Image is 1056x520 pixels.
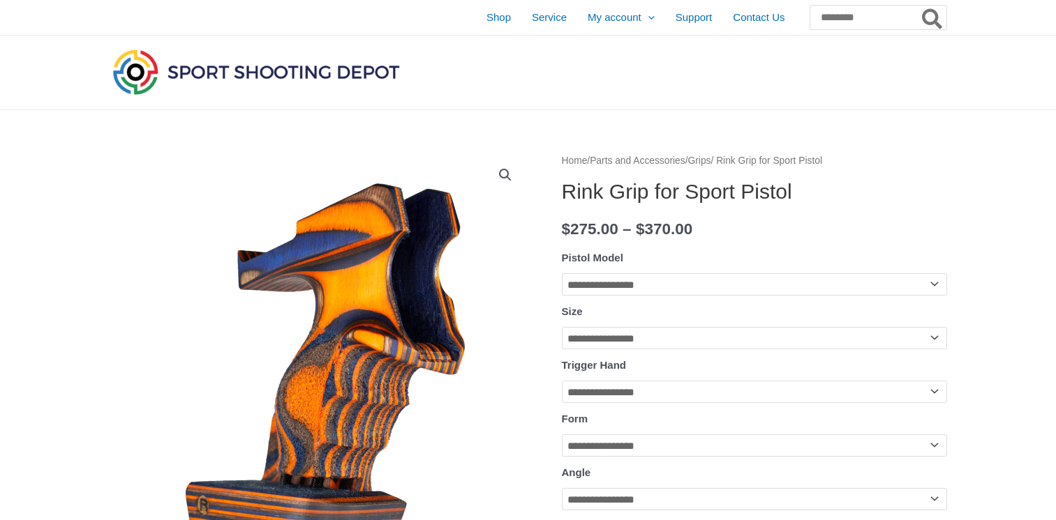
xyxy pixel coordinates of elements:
button: Search [919,6,946,29]
label: Trigger Hand [562,359,627,371]
a: Grips [688,155,711,166]
nav: Breadcrumb [562,152,947,170]
a: View full-screen image gallery [493,162,518,188]
h1: Rink Grip for Sport Pistol [562,179,947,204]
a: Home [562,155,588,166]
bdi: 275.00 [562,220,618,238]
bdi: 370.00 [636,220,692,238]
span: $ [636,220,645,238]
label: Form [562,413,588,425]
span: – [623,220,632,238]
a: Parts and Accessories [590,155,685,166]
label: Pistol Model [562,252,623,263]
span: $ [562,220,571,238]
img: Sport Shooting Depot [110,46,403,98]
label: Angle [562,466,591,478]
label: Size [562,305,583,317]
